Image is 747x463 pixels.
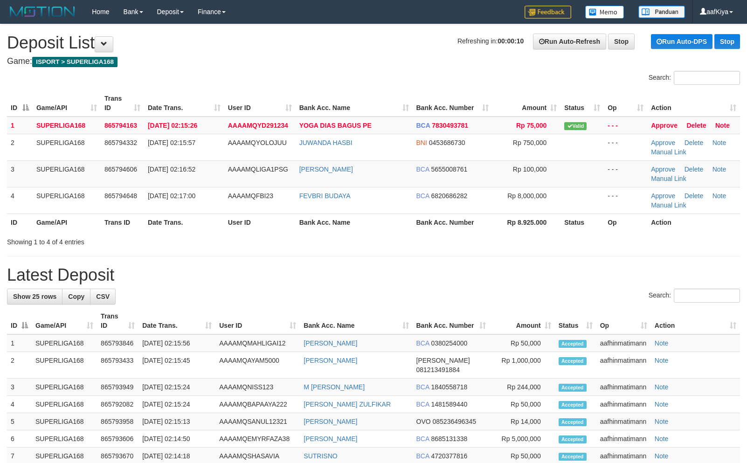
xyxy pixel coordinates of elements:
[431,452,467,460] span: Copy 4720377816 to clipboard
[7,187,33,214] td: 4
[7,413,32,430] td: 5
[604,117,647,134] td: - - -
[525,6,571,19] img: Feedback.jpg
[299,139,353,146] a: JUWANDA HASBI
[7,134,33,160] td: 2
[655,452,669,460] a: Note
[7,160,33,187] td: 3
[655,401,669,408] a: Note
[138,308,215,334] th: Date Trans.: activate to sort column ascending
[712,166,726,173] a: Note
[647,214,740,231] th: Action
[431,383,467,391] span: Copy 1840558718 to clipboard
[32,396,97,413] td: SUPERLIGA168
[215,334,300,352] td: AAAAMQMAHLIGAI12
[7,34,740,52] h1: Deposit List
[490,352,555,379] td: Rp 1,000,000
[7,117,33,134] td: 1
[596,308,651,334] th: Op: activate to sort column ascending
[655,435,669,442] a: Note
[608,34,635,49] a: Stop
[513,166,546,173] span: Rp 100,000
[490,430,555,448] td: Rp 5,000,000
[651,201,686,209] a: Manual Link
[559,435,587,443] span: Accepted
[7,352,32,379] td: 2
[138,430,215,448] td: [DATE] 02:14:50
[596,334,651,352] td: aafhinmatimann
[13,293,56,300] span: Show 25 rows
[228,139,287,146] span: AAAAMQYOLOJUU
[144,90,224,117] th: Date Trans.: activate to sort column ascending
[516,122,546,129] span: Rp 75,000
[649,289,740,303] label: Search:
[651,122,678,129] a: Approve
[101,90,144,117] th: Trans ID: activate to sort column ascending
[7,430,32,448] td: 6
[416,357,470,364] span: [PERSON_NAME]
[655,383,669,391] a: Note
[490,396,555,413] td: Rp 50,000
[604,214,647,231] th: Op
[32,413,97,430] td: SUPERLIGA168
[104,166,137,173] span: 865794606
[416,383,429,391] span: BCA
[416,418,431,425] span: OVO
[7,234,304,247] div: Showing 1 to 4 of 4 entries
[215,379,300,396] td: AAAAMQNISS123
[559,453,587,461] span: Accepted
[144,214,224,231] th: Date Trans.
[7,379,32,396] td: 3
[714,34,740,49] a: Stop
[7,90,33,117] th: ID: activate to sort column descending
[555,308,596,334] th: Status: activate to sort column ascending
[457,37,524,45] span: Refreshing in:
[148,192,195,200] span: [DATE] 02:17:00
[224,214,296,231] th: User ID
[215,308,300,334] th: User ID: activate to sort column ascending
[215,352,300,379] td: AAAAMQAYAM5000
[416,452,429,460] span: BCA
[559,340,587,348] span: Accepted
[32,352,97,379] td: SUPERLIGA168
[431,435,467,442] span: Copy 8685131338 to clipboard
[413,90,493,117] th: Bank Acc. Number: activate to sort column ascending
[655,357,669,364] a: Note
[560,90,604,117] th: Status: activate to sort column ascending
[299,166,353,173] a: [PERSON_NAME]
[33,160,101,187] td: SUPERLIGA168
[148,166,195,173] span: [DATE] 02:16:52
[559,401,587,409] span: Accepted
[32,334,97,352] td: SUPERLIGA168
[304,452,337,460] a: SUTRISNO
[490,334,555,352] td: Rp 50,000
[433,418,476,425] span: Copy 085236496345 to clipboard
[712,139,726,146] a: Note
[138,396,215,413] td: [DATE] 02:15:24
[148,139,195,146] span: [DATE] 02:15:57
[68,293,84,300] span: Copy
[7,57,740,66] h4: Game:
[7,214,33,231] th: ID
[564,122,587,130] span: Valid transaction
[604,134,647,160] td: - - -
[559,357,587,365] span: Accepted
[7,334,32,352] td: 1
[7,396,32,413] td: 4
[560,214,604,231] th: Status
[651,175,686,182] a: Manual Link
[674,71,740,85] input: Search:
[138,352,215,379] td: [DATE] 02:15:45
[596,396,651,413] td: aafhinmatimann
[416,401,429,408] span: BCA
[104,192,137,200] span: 865794648
[596,430,651,448] td: aafhinmatimann
[32,430,97,448] td: SUPERLIGA168
[604,187,647,214] td: - - -
[97,308,138,334] th: Trans ID: activate to sort column ascending
[90,289,116,304] a: CSV
[685,192,703,200] a: Delete
[651,139,675,146] a: Approve
[416,435,429,442] span: BCA
[228,192,273,200] span: AAAAMQFBI23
